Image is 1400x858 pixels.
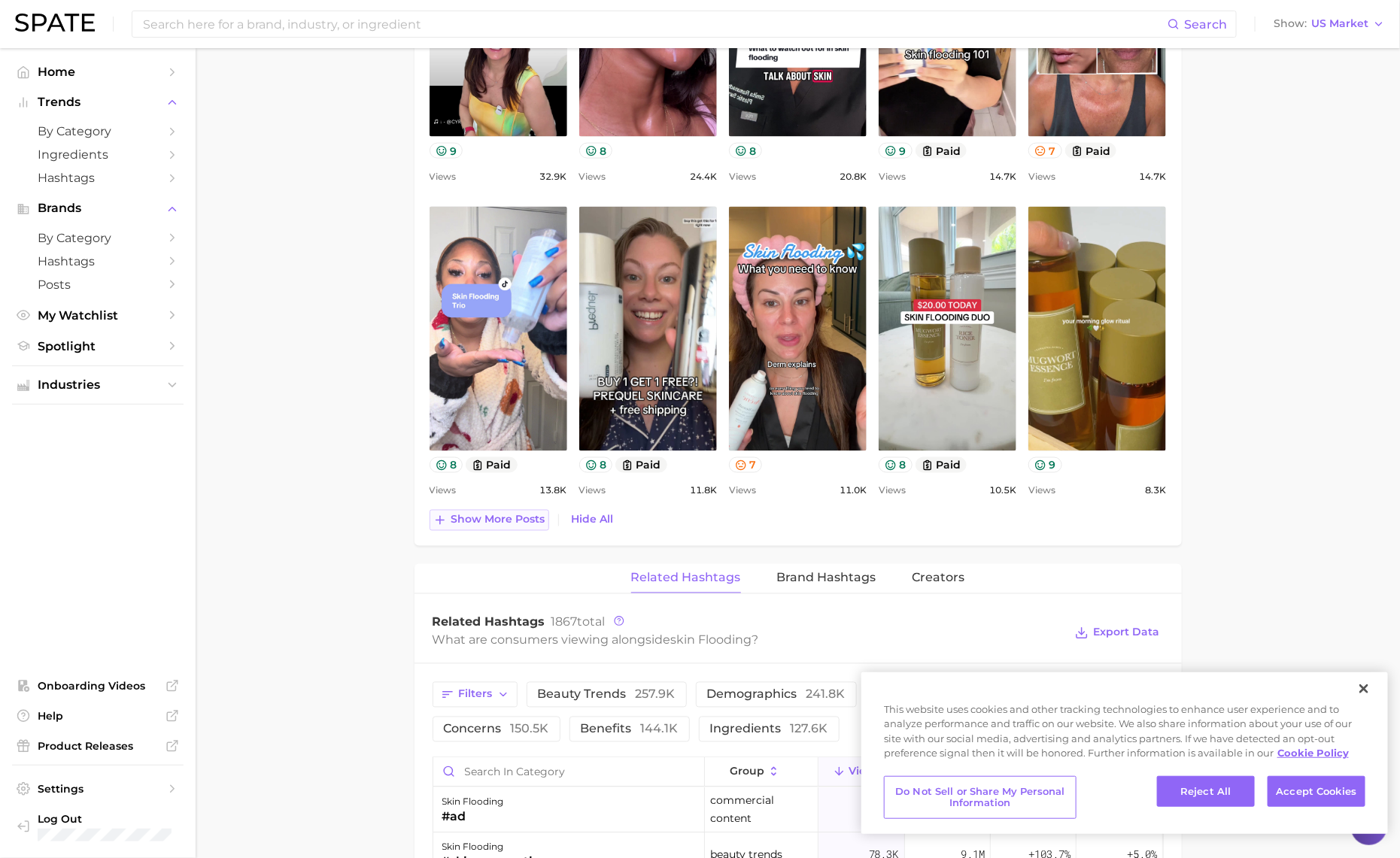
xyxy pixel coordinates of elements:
span: Filters [459,688,493,701]
button: Hide All [568,510,618,530]
span: Export Data [1094,626,1160,639]
button: paid [916,143,967,159]
button: group [705,758,819,787]
div: #ad [442,808,504,826]
span: 20.8k [840,168,867,186]
span: Views [430,482,457,500]
div: Privacy [861,672,1388,834]
button: 8 [879,457,913,473]
button: 9 [1028,457,1062,473]
span: Onboarding Videos [38,679,158,693]
span: Creators [913,571,965,585]
span: 14.7k [1139,168,1166,186]
div: skin flooding [442,838,549,856]
span: by Category [38,231,158,245]
span: total [551,615,606,629]
button: Close [1347,672,1380,705]
span: Ingredients [38,147,158,162]
span: Show [1274,20,1307,28]
span: Hashtags [38,254,158,268]
button: 9 [430,143,463,159]
span: US Market [1311,20,1368,28]
span: Brands [38,202,158,215]
span: 13.8k [540,482,567,500]
span: 32.9k [540,168,567,186]
button: 8 [729,143,763,159]
a: Spotlight [12,335,184,358]
button: Do Not Sell or Share My Personal Information, Opens the preference center dialog [884,776,1077,819]
button: Accept Cookies [1268,776,1365,808]
span: My Watchlist [38,308,158,323]
span: Product Releases [38,739,158,753]
div: This website uses cookies and other tracking technologies to enhance user experience and to analy... [861,702,1388,769]
span: group [730,766,764,778]
span: by Category [38,124,158,138]
button: Show more posts [430,510,549,531]
span: 257.9k [636,687,676,702]
a: by Category [12,226,184,250]
button: Filters [433,682,518,708]
span: Brand Hashtags [777,571,876,585]
span: 127.6k [791,722,828,736]
button: 7 [1028,143,1062,159]
span: 11.8k [690,482,717,500]
span: Industries [38,378,158,392]
span: Views [879,168,906,186]
a: Home [12,60,184,83]
span: Show more posts [451,514,545,526]
span: 24.4k [690,168,717,186]
a: My Watchlist [12,304,184,327]
span: Views [579,168,606,186]
a: Hashtags [12,166,184,189]
span: 144.1k [641,722,679,736]
span: Views [430,168,457,186]
a: Settings [12,778,184,800]
button: Brands [12,197,184,220]
a: Product Releases [12,735,184,757]
span: beauty trends [538,689,676,701]
div: Cookie banner [861,672,1388,834]
button: 9 [879,143,913,159]
span: Home [38,65,158,79]
a: Posts [12,273,184,296]
button: skin flooding#adcommercial content210.6k35.9m-14.5%+31.5% [433,788,1163,833]
span: 150.5k [511,722,549,736]
span: Log Out [38,812,172,826]
span: benefits [581,723,679,735]
span: Spotlight [38,339,158,353]
span: skin flooding [671,633,752,647]
span: Hide All [572,514,614,526]
span: Hashtags [38,171,158,185]
span: Related Hashtags [433,615,545,629]
span: Trends [38,96,158,109]
span: Search [1184,17,1227,32]
button: 8 [579,143,613,159]
button: Industries [12,374,184,396]
button: Reject All [1157,776,1255,808]
span: ingredients [710,723,828,735]
span: Help [38,709,158,723]
span: Views [879,482,906,500]
a: Hashtags [12,250,184,273]
button: 8 [430,457,463,473]
a: Log out. Currently logged in with e-mail ellie@spate.nyc. [12,808,184,846]
a: More information about your privacy, opens in a new tab [1277,747,1349,759]
span: 8.3k [1145,482,1166,500]
span: Posts [38,277,158,292]
img: SPATE [15,14,95,32]
button: Views [818,758,904,787]
span: 14.7k [989,168,1016,186]
a: Help [12,705,184,727]
button: ShowUS Market [1270,14,1389,34]
button: 8 [579,457,613,473]
button: Trends [12,91,184,114]
span: Views [849,766,881,778]
div: What are consumers viewing alongside ? [433,630,1064,650]
span: Views [729,168,756,186]
div: skin flooding [442,793,504,811]
input: Search here for a brand, industry, or ingredient [141,11,1168,37]
input: Search in category [433,758,704,787]
a: by Category [12,120,184,143]
button: 7 [729,457,763,473]
span: Related Hashtags [631,571,741,585]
